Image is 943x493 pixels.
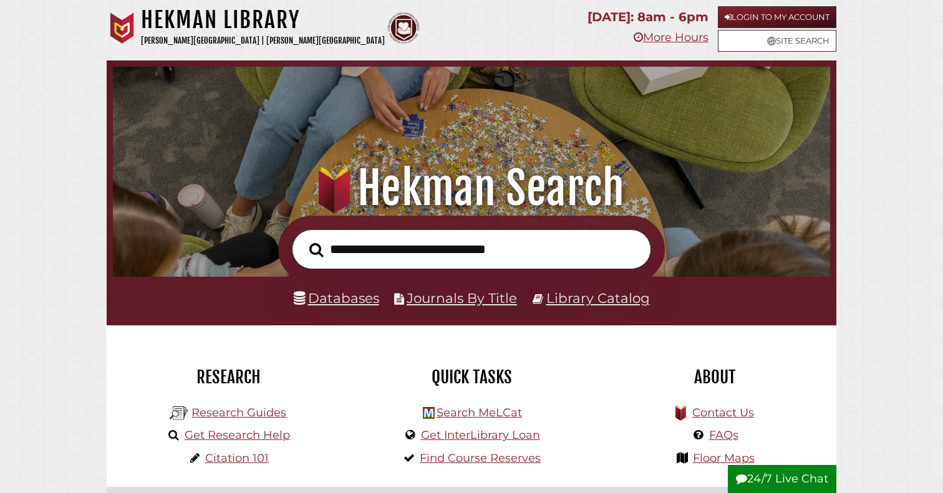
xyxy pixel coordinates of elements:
[185,428,290,442] a: Get Research Help
[420,451,541,465] a: Find Course Reserves
[423,407,435,419] img: Hekman Library Logo
[693,451,755,465] a: Floor Maps
[303,239,329,261] button: Search
[437,406,522,419] a: Search MeLCat
[141,34,385,48] p: [PERSON_NAME][GEOGRAPHIC_DATA] | [PERSON_NAME][GEOGRAPHIC_DATA]
[359,366,584,388] h2: Quick Tasks
[634,31,708,44] a: More Hours
[116,366,341,388] h2: Research
[709,428,738,442] a: FAQs
[588,6,708,28] p: [DATE]: 8am - 6pm
[718,30,836,52] a: Site Search
[127,161,816,216] h1: Hekman Search
[141,6,385,34] h1: Hekman Library
[191,406,286,419] a: Research Guides
[546,290,650,306] a: Library Catalog
[692,406,754,419] a: Contact Us
[170,404,188,423] img: Hekman Library Logo
[388,12,419,44] img: Calvin Theological Seminary
[107,12,138,44] img: Calvin University
[407,290,517,306] a: Journals By Title
[421,428,540,442] a: Get InterLibrary Loan
[205,451,269,465] a: Citation 101
[294,290,379,306] a: Databases
[309,242,323,257] i: Search
[602,366,827,388] h2: About
[718,6,836,28] a: Login to My Account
